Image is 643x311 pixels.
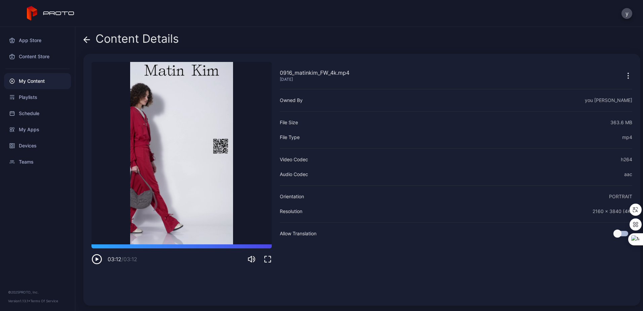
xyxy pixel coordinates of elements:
[621,155,632,164] div: h264
[4,48,71,65] a: Content Store
[280,69,349,77] div: 0916_matinkim_FW_4k.mp4
[4,154,71,170] a: Teams
[8,289,67,295] div: © 2025 PROTO, Inc.
[4,89,71,105] a: Playlists
[4,73,71,89] a: My Content
[4,32,71,48] a: App Store
[4,122,71,138] a: My Apps
[621,8,632,19] button: y
[108,255,137,263] div: 03:12
[121,256,137,263] span: / 03:12
[280,193,304,201] div: Orientation
[83,32,179,48] div: Content Details
[280,96,303,104] div: Owned By
[4,105,71,122] a: Schedule
[280,207,302,215] div: Resolution
[280,118,298,127] div: File Size
[280,77,349,82] div: [DATE]
[4,138,71,154] a: Devices
[91,62,272,244] video: Sorry, your browser doesn‘t support embedded videos
[30,299,58,303] a: Terms Of Service
[585,96,632,104] div: you [PERSON_NAME]
[280,170,308,178] div: Audio Codec
[622,133,632,141] div: mp4
[593,207,632,215] div: 2160 x 3840 (4K)
[609,193,632,201] div: PORTRAIT
[624,170,632,178] div: aac
[8,299,30,303] span: Version 1.13.1 •
[280,155,308,164] div: Video Codec
[610,118,632,127] div: 363.6 MB
[280,230,316,238] div: Allow Translation
[280,133,300,141] div: File Type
